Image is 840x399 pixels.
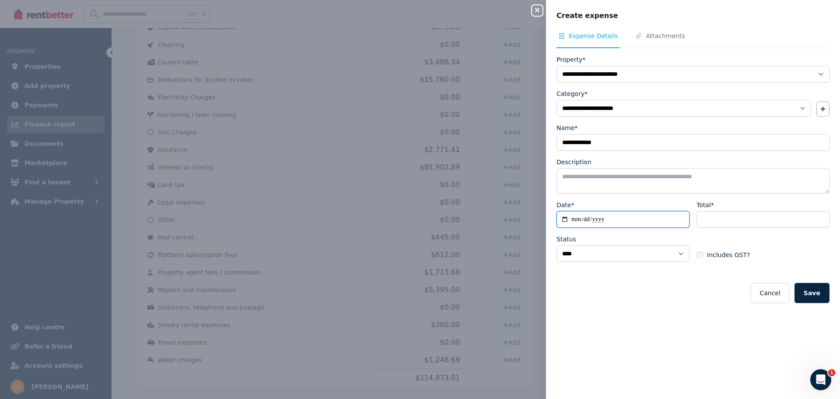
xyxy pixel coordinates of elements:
label: Category* [556,89,588,98]
label: Property* [556,55,585,64]
iframe: Intercom live chat [810,369,831,390]
nav: Tabs [556,32,829,48]
button: Save [794,283,829,303]
span: Expense Details [569,32,618,40]
label: Date* [556,201,574,209]
span: Attachments [646,32,685,40]
label: Name* [556,124,577,132]
label: Status [556,235,576,244]
label: Total* [696,201,714,209]
span: Includes GST? [707,251,750,259]
span: Create expense [556,11,618,21]
button: Cancel [751,283,789,303]
span: 1 [828,369,835,376]
input: Includes GST? [696,251,703,258]
label: Description [556,158,591,166]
